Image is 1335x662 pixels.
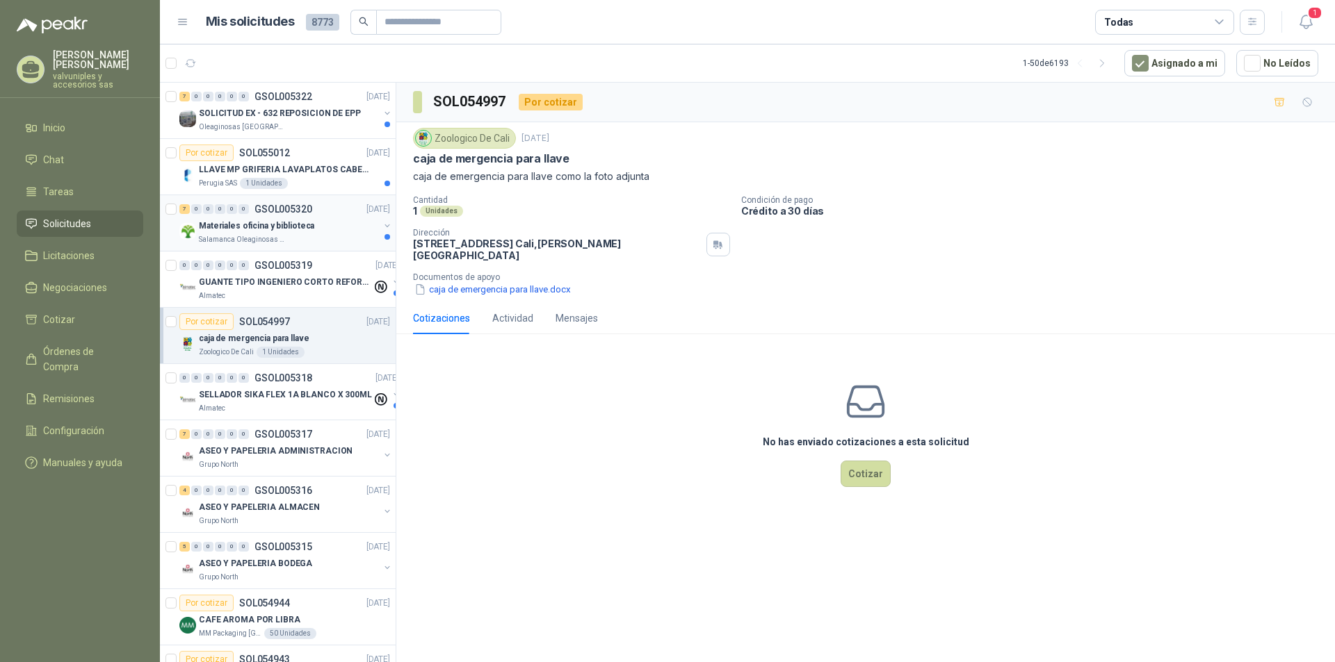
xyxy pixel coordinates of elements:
[43,455,122,470] span: Manuales y ayuda
[17,147,143,173] a: Chat
[254,486,312,495] p: GSOL005316
[179,486,190,495] div: 4
[199,347,254,358] p: Zoologico De Cali
[413,169,1318,184] p: caja de emergencia para llave como la foto adjunta
[413,272,1329,282] p: Documentos de apoyo
[43,344,130,374] span: Órdenes de Compra
[240,178,288,189] div: 1 Unidades
[215,373,225,383] div: 0
[199,163,372,176] p: LLAVE MP GRIFERIA LAVAPLATOS CABEZA EXTRAIBLE
[227,486,237,495] div: 0
[43,184,74,199] span: Tareas
[227,260,237,270] div: 0
[1124,50,1225,76] button: Asignado a mi
[199,290,225,301] p: Almatec
[160,139,396,195] a: Por cotizarSOL055012[DATE] Company LogoLLAVE MP GRIFERIA LAVAPLATOS CABEZA EXTRAIBLEPerugia SAS1 ...
[763,434,969,449] h3: No has enviado cotizaciones a esta solicitud
[17,417,143,444] a: Configuración
[179,110,196,127] img: Company Logo
[160,308,396,364] a: Por cotizarSOL054997[DATE] Company Logocaja de mergencia para llaveZoologico De Cali1 Unidades
[179,482,393,527] a: 4 0 0 0 0 0 GSOL005316[DATE] Company LogoASEO Y PAPELERIA ALMACENGrupo North
[366,484,390,497] p: [DATE]
[257,347,305,358] div: 1 Unidades
[215,429,225,439] div: 0
[191,486,202,495] div: 0
[215,260,225,270] div: 0
[179,257,402,301] a: 0 0 0 0 0 0 GSOL005319[DATE] Company LogoGUANTE TIPO INGENIERO CORTO REFORZADOAlmatec
[227,429,237,439] div: 0
[199,332,309,345] p: caja de mergencia para llave
[17,338,143,380] a: Órdenes de Compra
[203,429,213,439] div: 0
[43,152,64,167] span: Chat
[179,336,196,352] img: Company Logo
[1104,15,1133,30] div: Todas
[238,204,249,214] div: 0
[203,542,213,552] div: 0
[413,195,730,205] p: Cantidad
[238,486,249,495] div: 0
[179,201,393,245] a: 7 0 0 0 0 0 GSOL005320[DATE] Company LogoMateriales oficina y bibliotecaSalamanca Oleaginosas SAS
[191,204,202,214] div: 0
[17,179,143,205] a: Tareas
[179,542,190,552] div: 5
[203,373,213,383] div: 0
[433,91,508,113] h3: SOL054997
[254,373,312,383] p: GSOL005318
[1236,50,1318,76] button: No Leídos
[179,223,196,240] img: Company Logo
[1023,52,1113,74] div: 1 - 50 de 6193
[199,276,372,289] p: GUANTE TIPO INGENIERO CORTO REFORZADO
[53,50,143,69] p: [PERSON_NAME] [PERSON_NAME]
[420,206,463,217] div: Unidades
[191,373,202,383] div: 0
[416,131,431,146] img: Company Logo
[227,373,237,383] div: 0
[179,561,196,577] img: Company Logo
[179,429,190,439] div: 7
[413,228,701,238] p: Dirección
[366,203,390,216] p: [DATE]
[413,151,569,166] p: caja de mergencia para llave
[238,429,249,439] div: 0
[179,448,196,465] img: Company Logo
[199,459,238,470] p: Grupo North
[199,613,300,627] p: CAFE AROMA POR LIBRA
[191,429,202,439] div: 0
[413,128,516,149] div: Zoologico De Cali
[179,617,196,634] img: Company Logo
[191,92,202,101] div: 0
[366,147,390,160] p: [DATE]
[17,210,143,237] a: Solicitudes
[841,461,891,487] button: Cotizar
[203,486,213,495] div: 0
[366,428,390,441] p: [DATE]
[179,426,393,470] a: 7 0 0 0 0 0 GSOL005317[DATE] Company LogoASEO Y PAPELERIA ADMINISTRACIONGrupo North
[227,92,237,101] div: 0
[199,234,286,245] p: Salamanca Oleaginosas SAS
[179,538,393,583] a: 5 0 0 0 0 0 GSOL005315[DATE] Company LogoASEO Y PAPELERIA BODEGAGrupo North
[254,542,312,552] p: GSOL005315
[179,373,190,383] div: 0
[238,260,249,270] div: 0
[366,315,390,329] p: [DATE]
[413,282,572,297] button: caja de emergencia para llave.docx
[366,90,390,104] p: [DATE]
[239,317,290,326] p: SOL054997
[239,598,290,608] p: SOL054944
[43,391,95,406] span: Remisiones
[254,204,312,214] p: GSOL005320
[741,195,1329,205] p: Condición de pago
[227,542,237,552] div: 0
[215,486,225,495] div: 0
[366,597,390,610] p: [DATE]
[413,205,417,217] p: 1
[191,542,202,552] div: 0
[203,92,213,101] div: 0
[203,204,213,214] div: 0
[519,94,583,110] div: Por cotizar
[413,238,701,261] p: [STREET_ADDRESS] Cali , [PERSON_NAME][GEOGRAPHIC_DATA]
[366,540,390,554] p: [DATE]
[17,242,143,269] a: Licitaciones
[179,88,393,133] a: 7 0 0 0 0 0 GSOL005322[DATE] Company LogoSOLICITUD EX - 632 REPOSICION DE EPPOleaginosas [GEOGRAP...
